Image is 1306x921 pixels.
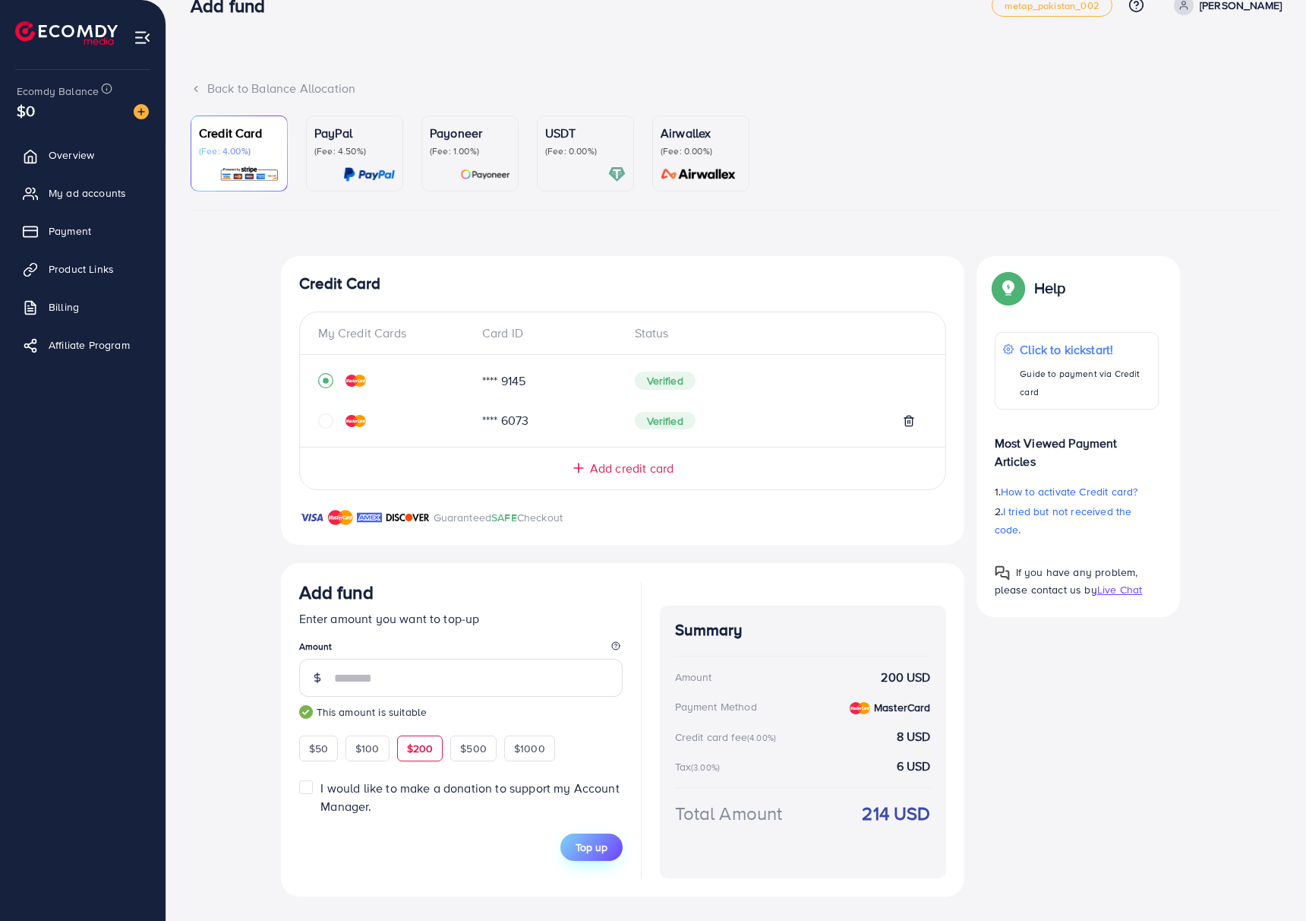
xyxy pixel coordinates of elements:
[299,640,623,659] legend: Amount
[514,741,545,756] span: $1000
[355,741,380,756] span: $100
[318,413,333,429] svg: circle
[675,759,725,774] div: Tax
[345,375,366,387] img: credit
[219,166,279,183] img: card
[675,800,783,827] div: Total Amount
[675,730,781,745] div: Credit card fee
[11,140,154,170] a: Overview
[309,741,328,756] span: $50
[299,704,623,720] small: This amount is suitable
[1097,582,1142,597] span: Live Chat
[318,373,333,388] svg: record circle
[199,145,279,157] p: (Fee: 4.00%)
[897,758,931,775] strong: 6 USD
[1034,279,1066,297] p: Help
[635,412,696,430] span: Verified
[314,145,395,157] p: (Fee: 4.50%)
[17,84,99,99] span: Ecomdy Balance
[299,581,374,603] h3: Add fund
[11,254,154,284] a: Product Links
[1001,484,1137,499] span: How to activate Credit card?
[545,124,626,142] p: USDT
[661,145,741,157] p: (Fee: 0.00%)
[995,565,1010,581] img: Popup guide
[460,166,510,183] img: card
[995,422,1159,470] p: Most Viewed Payment Articles
[656,166,741,183] img: card
[1020,340,1150,359] p: Click to kickstart!
[17,100,35,122] span: $0
[11,178,154,208] a: My ad accounts
[299,705,313,719] img: guide
[881,669,930,686] strong: 200 USD
[434,508,563,527] p: Guaranteed Checkout
[11,292,154,322] a: Billing
[357,508,382,527] img: brand
[314,124,395,142] p: PayPal
[430,124,510,142] p: Payoneer
[15,21,118,45] img: logo
[608,166,626,183] img: card
[747,732,776,744] small: (4.00%)
[49,147,94,163] span: Overview
[590,460,674,477] span: Add credit card
[675,621,931,640] h4: Summary
[897,728,931,745] strong: 8 USD
[320,780,619,814] span: I would like to make a donation to support my Account Manager.
[299,274,946,293] h4: Credit Card
[430,145,510,157] p: (Fee: 1.00%)
[675,669,712,685] div: Amount
[343,166,395,183] img: card
[995,274,1022,302] img: Popup guide
[49,337,130,353] span: Affiliate Program
[491,510,517,525] span: SAFE
[623,324,927,342] div: Status
[560,834,623,861] button: Top up
[675,699,757,714] div: Payment Method
[635,372,696,390] span: Verified
[874,700,931,715] strong: MasterCard
[545,145,626,157] p: (Fee: 0.00%)
[191,80,1282,97] div: Back to Balance Allocation
[11,330,154,360] a: Affiliate Program
[995,504,1132,537] span: I tried but not received the code.
[49,185,126,201] span: My ad accounts
[1005,1,1099,11] span: metap_pakistan_002
[862,800,930,827] strong: 214 USD
[1241,853,1295,910] iframe: Chat
[691,761,720,774] small: (3.00%)
[134,104,149,119] img: image
[661,124,741,142] p: Airwallex
[470,324,623,342] div: Card ID
[460,741,487,756] span: $500
[318,324,471,342] div: My Credit Cards
[49,299,79,315] span: Billing
[199,124,279,142] p: Credit Card
[49,223,91,239] span: Payment
[11,216,154,246] a: Payment
[1020,365,1150,401] p: Guide to payment via Credit card
[576,840,607,855] span: Top up
[386,508,430,527] img: brand
[299,609,623,628] p: Enter amount you want to top-up
[995,565,1138,597] span: If you have any problem, please contact us by
[49,261,114,277] span: Product Links
[850,702,870,714] img: credit
[995,483,1159,501] p: 1.
[134,29,151,46] img: menu
[407,741,434,756] span: $200
[345,415,366,427] img: credit
[299,508,324,527] img: brand
[328,508,353,527] img: brand
[995,502,1159,539] p: 2.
